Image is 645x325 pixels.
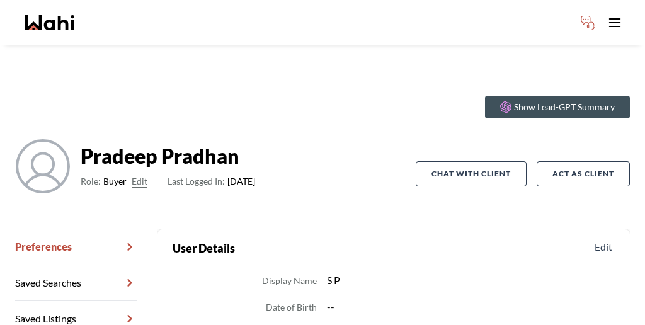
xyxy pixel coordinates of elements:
button: Show Lead-GPT Summary [485,96,630,118]
span: Role: [81,174,101,189]
dd: S P [327,272,615,288]
p: Show Lead-GPT Summary [514,101,615,113]
dt: Display Name [262,273,317,288]
span: Buyer [103,174,127,189]
button: Act as Client [537,161,630,186]
button: Edit [132,174,147,189]
button: Chat with client [416,161,527,186]
button: Toggle open navigation menu [602,10,627,35]
a: Wahi homepage [25,15,74,30]
button: Edit [592,239,615,254]
span: [DATE] [168,174,255,189]
strong: Pradeep Pradhan [81,144,255,169]
span: Last Logged In: [168,176,225,186]
h2: User Details [173,239,235,257]
a: Saved Searches [15,265,137,301]
a: Preferences [15,229,137,265]
dt: Date of Birth [266,300,317,315]
dd: -- [327,299,615,315]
